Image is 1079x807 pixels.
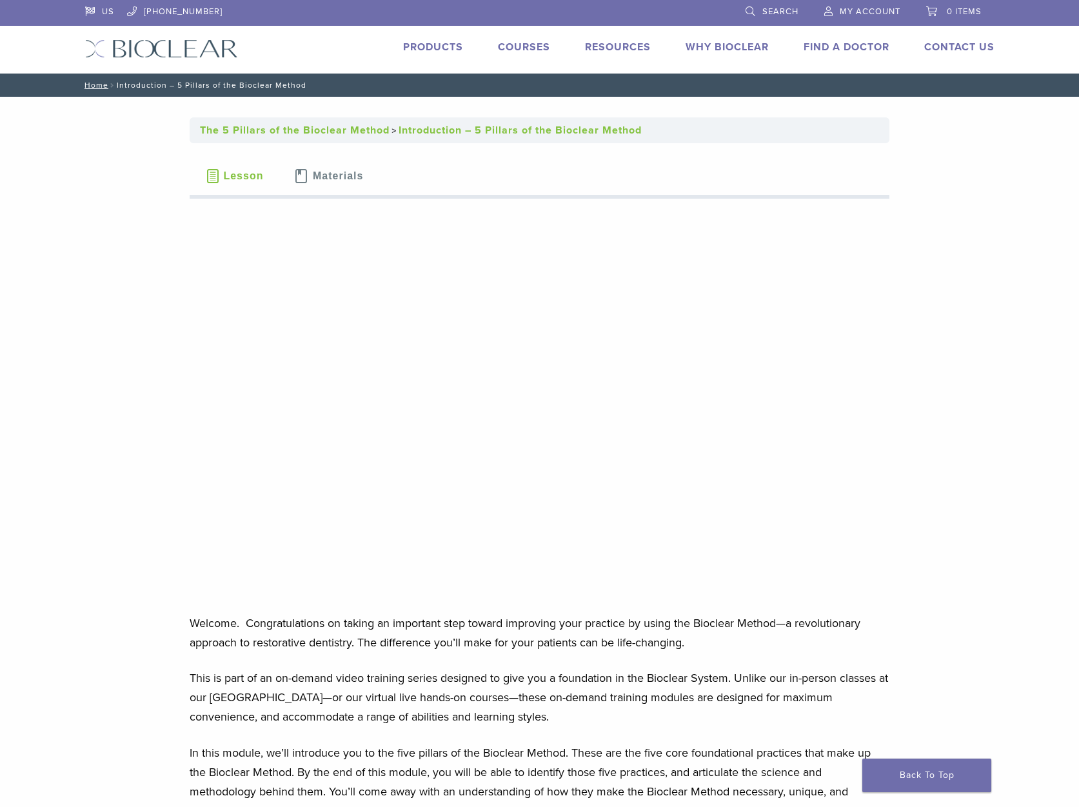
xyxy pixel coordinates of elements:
p: Welcome. Congratulations on taking an important step toward improving your practice by using the ... [190,613,889,652]
a: Home [81,81,108,90]
p: This is part of an on-demand video training series designed to give you a foundation in the Biocl... [190,668,889,726]
a: Introduction – 5 Pillars of the Bioclear Method [399,124,642,137]
nav: Introduction – 5 Pillars of the Bioclear Method [75,74,1004,97]
a: Resources [585,41,651,54]
a: Courses [498,41,550,54]
span: My Account [840,6,900,17]
img: Bioclear [85,39,238,58]
span: / [108,82,117,88]
iframe: Intro to 5 Pillars.mp4 [190,219,889,613]
a: Products [403,41,463,54]
span: 0 items [947,6,982,17]
a: Why Bioclear [686,41,769,54]
a: Back To Top [862,759,991,792]
a: Find A Doctor [804,41,889,54]
a: Contact Us [924,41,995,54]
span: Search [762,6,798,17]
span: Materials [313,171,363,181]
span: Lesson [223,171,263,181]
a: The 5 Pillars of the Bioclear Method [200,124,390,137]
